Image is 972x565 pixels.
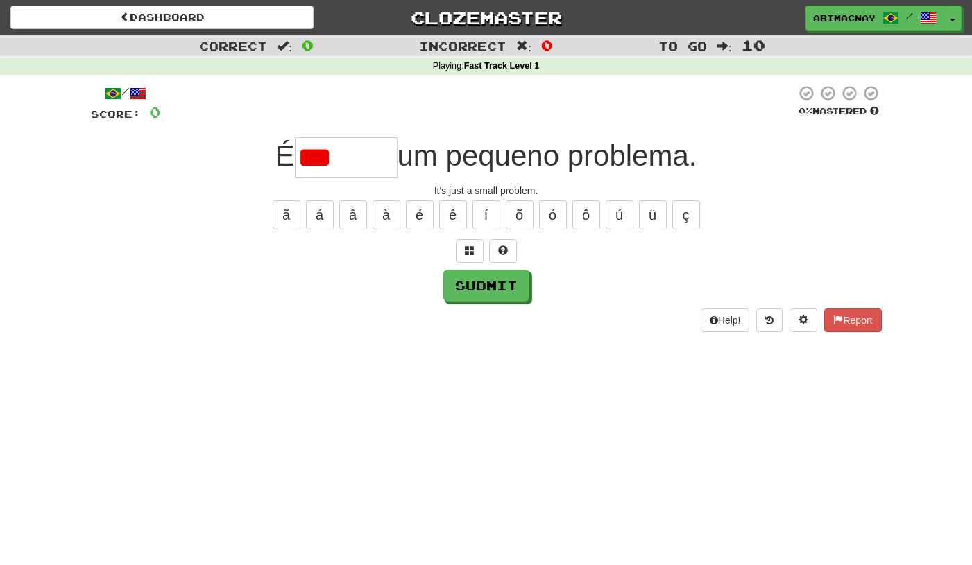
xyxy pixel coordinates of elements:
[742,37,765,53] span: 10
[456,239,484,263] button: Switch sentence to multiple choice alt+p
[91,108,141,120] span: Score:
[406,200,434,229] button: é
[275,139,295,172] span: É
[91,184,882,198] div: It's just a small problem.
[419,39,506,53] span: Incorrect
[149,103,161,121] span: 0
[672,200,700,229] button: ç
[443,270,529,302] button: Submit
[572,200,600,229] button: ô
[541,37,553,53] span: 0
[10,6,314,29] a: Dashboard
[373,200,400,229] button: à
[302,37,314,53] span: 0
[506,200,534,229] button: õ
[464,61,540,71] strong: Fast Track Level 1
[606,200,633,229] button: ú
[91,85,161,102] div: /
[277,40,292,52] span: :
[398,139,697,172] span: um pequeno problema.
[756,308,783,332] button: Round history (alt+y)
[199,39,267,53] span: Correct
[639,200,667,229] button: ü
[334,6,638,30] a: Clozemaster
[658,39,707,53] span: To go
[273,200,300,229] button: ã
[306,200,334,229] button: á
[539,200,567,229] button: ó
[516,40,531,52] span: :
[824,308,881,332] button: Report
[717,40,732,52] span: :
[906,11,913,21] span: /
[799,105,812,116] span: 0 %
[472,200,500,229] button: í
[796,105,882,118] div: Mastered
[339,200,367,229] button: â
[805,6,944,31] a: abimacnay /
[439,200,467,229] button: ê
[489,239,517,263] button: Single letter hint - you only get 1 per sentence and score half the points! alt+h
[813,12,876,24] span: abimacnay
[701,308,750,332] button: Help!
